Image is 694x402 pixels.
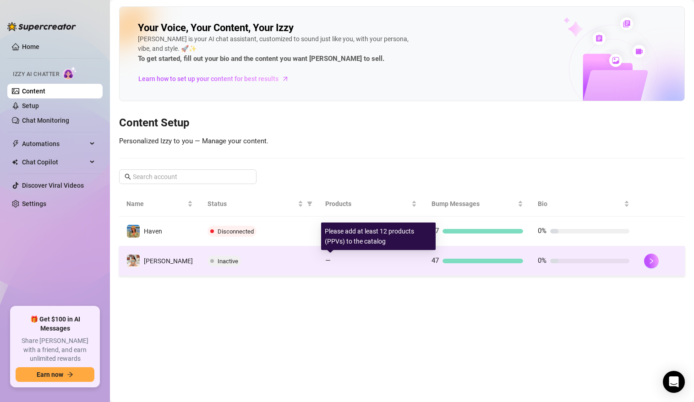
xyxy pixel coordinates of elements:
[125,174,131,180] span: search
[307,201,312,206] span: filter
[644,254,659,268] button: right
[663,371,685,393] div: Open Intercom Messenger
[281,74,290,83] span: arrow-right
[538,199,622,209] span: Bio
[63,66,77,80] img: AI Chatter
[218,228,254,235] span: Disconnected
[200,191,318,217] th: Status
[218,258,238,265] span: Inactive
[13,70,59,79] span: Izzy AI Chatter
[138,71,296,86] a: Learn how to set up your content for best results
[318,191,424,217] th: Products
[138,22,294,34] h2: Your Voice, Your Content, Your Izzy
[424,191,530,217] th: Bump Messages
[22,117,69,124] a: Chat Monitoring
[138,34,413,65] div: [PERSON_NAME] is your AI chat assistant, customized to sound just like you, with your persona, vi...
[127,225,140,238] img: Haven
[12,140,19,147] span: thunderbolt
[126,199,186,209] span: Name
[144,257,193,265] span: [PERSON_NAME]
[119,191,200,217] th: Name
[22,200,46,207] a: Settings
[67,371,73,378] span: arrow-right
[22,155,87,169] span: Chat Copilot
[538,227,546,235] span: 0%
[7,22,76,31] img: logo-BBDzfeDw.svg
[538,256,546,265] span: 0%
[325,256,331,265] span: —
[127,255,140,267] img: Ashlyn
[16,315,94,333] span: 🎁 Get $100 in AI Messages
[22,136,87,151] span: Automations
[208,199,296,209] span: Status
[22,182,84,189] a: Discover Viral Videos
[37,371,63,378] span: Earn now
[321,223,436,250] div: Please add at least 12 products (PPVs) to the catalog
[432,256,439,265] span: 47
[16,337,94,364] span: Share [PERSON_NAME] with a friend, and earn unlimited rewards
[542,7,684,101] img: ai-chatter-content-library-cLFOSyPT.png
[138,74,279,84] span: Learn how to set up your content for best results
[22,102,39,109] a: Setup
[432,199,516,209] span: Bump Messages
[22,43,39,50] a: Home
[325,199,410,209] span: Products
[144,228,162,235] span: Haven
[119,116,685,130] h3: Content Setup
[138,54,384,63] strong: To get started, fill out your bio and the content you want [PERSON_NAME] to sell.
[305,197,314,211] span: filter
[119,137,268,145] span: Personalized Izzy to you — Manage your content.
[16,367,94,382] button: Earn nowarrow-right
[530,191,637,217] th: Bio
[12,159,18,165] img: Chat Copilot
[133,172,244,182] input: Search account
[648,258,655,264] span: right
[22,87,45,95] a: Content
